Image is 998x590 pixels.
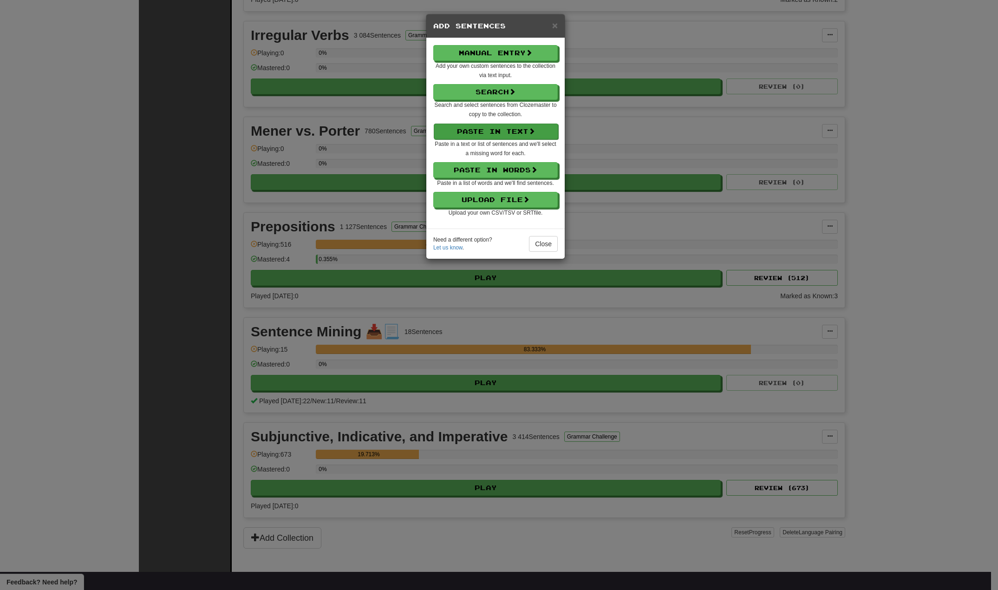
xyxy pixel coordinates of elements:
[552,20,558,30] button: Close
[434,124,558,139] button: Paste in Text
[433,236,492,252] small: Need a different option? .
[433,192,558,208] button: Upload File
[437,180,554,186] small: Paste in a list of words and we'll find sentences.
[434,102,556,118] small: Search and select sentences from Clozemaster to copy to the collection.
[433,21,558,31] h5: Add Sentences
[433,45,558,61] button: Manual Entry
[529,236,558,252] button: Close
[435,141,556,157] small: Paste in a text or list of sentences and we'll select a missing word for each.
[433,162,558,178] button: Paste in Words
[433,84,558,100] button: Search
[436,63,555,79] small: Add your own custom sentences to the collection via text input.
[433,244,463,251] a: Let us know
[552,20,558,31] span: ×
[449,210,543,216] small: Upload your own CSV/TSV or SRT file.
